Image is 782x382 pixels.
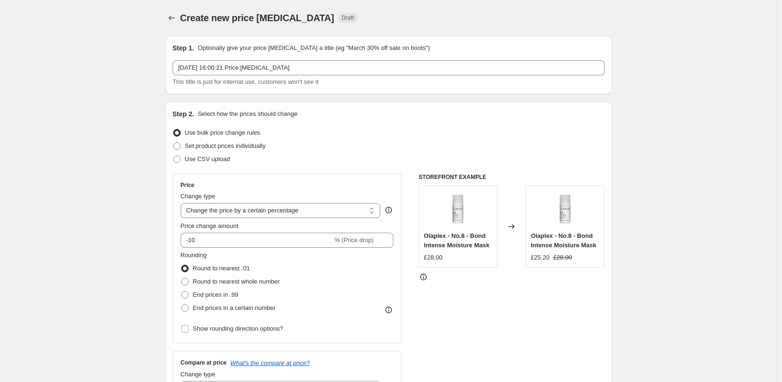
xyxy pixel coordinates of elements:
[439,191,477,228] img: Small_JPG-Olaplex_Ecomm_No8_KP_2_80x.jpg
[173,78,319,85] span: This title is just for internal use, customers won't see it
[193,278,280,285] span: Round to nearest whole number
[185,129,260,136] span: Use bulk price change rules
[181,193,215,200] span: Change type
[181,371,215,378] span: Change type
[173,43,194,53] h2: Step 1.
[173,60,605,75] input: 30% off holiday sale
[181,252,207,259] span: Rounding
[173,109,194,119] h2: Step 2.
[553,253,572,262] strike: £28.00
[181,233,333,248] input: -15
[198,109,297,119] p: Select how the prices should change
[546,191,584,228] img: Small_JPG-Olaplex_Ecomm_No8_KP_2_80x.jpg
[193,291,239,298] span: End prices in .99
[181,181,194,189] h3: Price
[335,236,374,244] span: % (Price drop)
[384,205,393,215] div: help
[531,253,550,262] div: £25.20
[185,155,230,163] span: Use CSV upload
[424,253,443,262] div: £28.00
[419,173,605,181] h6: STOREFRONT EXAMPLE
[198,43,430,53] p: Optionally give your price [MEDICAL_DATA] a title (eg "March 30% off sale on boots")
[424,232,489,249] span: Olaplex - No.8 - Bond Intense Moisture Mask
[180,13,335,23] span: Create new price [MEDICAL_DATA]
[185,142,266,149] span: Set product prices individually
[342,14,354,22] span: Draft
[165,11,178,24] button: Price change jobs
[181,222,239,229] span: Price change amount
[193,325,283,332] span: Show rounding direction options?
[193,265,250,272] span: Round to nearest .01
[181,359,227,366] h3: Compare at price
[193,304,276,311] span: End prices in a certain number
[231,359,310,366] button: What's the compare at price?
[531,232,596,249] span: Olaplex - No.8 - Bond Intense Moisture Mask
